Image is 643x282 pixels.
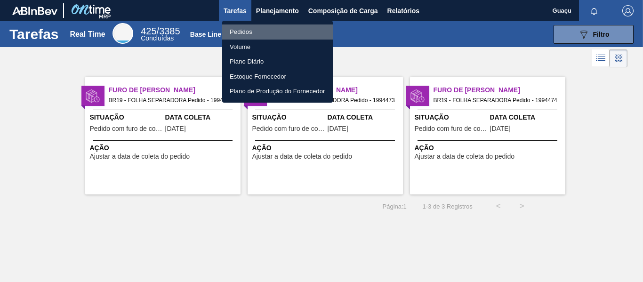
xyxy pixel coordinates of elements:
a: Plano de Produção do Fornecedor [222,84,333,99]
a: Plano Diário [222,54,333,69]
a: Estoque Fornecedor [222,69,333,84]
a: Volume [222,40,333,55]
a: Pedidos [222,24,333,40]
